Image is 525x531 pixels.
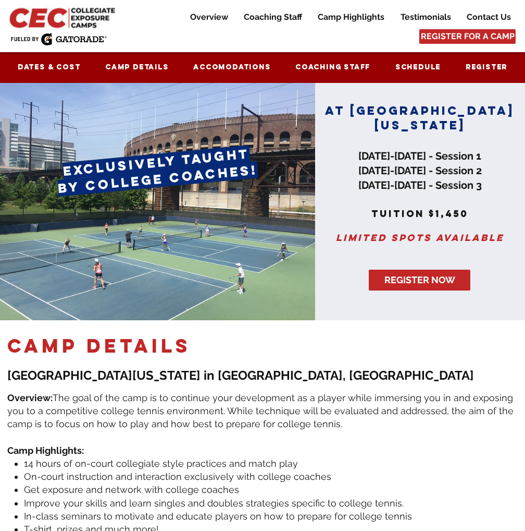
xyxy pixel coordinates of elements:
nav: Site [7,57,518,78]
p: Overview [185,11,233,23]
a: REGISTER NOW [369,270,470,291]
a: Schedule [385,57,451,78]
span: camp DETAILS [7,334,191,358]
a: Coaching Staff [285,57,381,78]
a: Accomodations [183,57,281,78]
p: Camp Highlights [312,11,390,23]
span: Camp Details [105,63,169,71]
span: In-class seminars to motivate and educate players on how to prepare for college tennis [24,511,412,522]
a: Overview [182,11,235,23]
span: Camp Highlights: [7,445,84,456]
p: Coaching Staff [239,11,307,23]
img: CEC Logo Primary_edited.jpg [7,5,120,29]
a: Coaching Staff [236,11,309,23]
span: [DATE]-[DATE] - Session 1 [DATE]-[DATE] - Session 2 [DATE]-[DATE] - Session 3 [358,150,482,191]
a: Register [455,57,518,78]
span: exclusively taught by college coaches! [57,145,258,197]
span: Schedule [395,63,441,71]
a: Dates & Cost [7,57,91,78]
span: Improve your skills and learn singles and doubles strategies specific to college tennis. [24,498,404,509]
span: Get exposure and network with college coaches [24,484,239,495]
p: Testimonials [395,11,456,23]
span: The goal of the camp is to continue your development as a player while immersing you in and expos... [7,392,514,429]
img: Fueled by Gatorade.png [10,33,107,45]
span: Register [466,63,507,71]
p: Contact Us [461,11,516,23]
a: Camp Highlights [310,11,392,23]
span: Dates & Cost [18,63,81,71]
span: 14 hours of on-court collegiate style practices and match play [24,458,298,469]
span: AT [GEOGRAPHIC_DATA][US_STATE] [325,103,515,132]
span: [GEOGRAPHIC_DATA][US_STATE] in [GEOGRAPHIC_DATA], [GEOGRAPHIC_DATA] [7,368,474,383]
span: Overview:​ [7,392,53,403]
span: Coaching Staff [295,63,370,71]
span: Accomodations [193,63,270,71]
nav: Site [174,11,518,23]
a: REGISTER FOR A CAMP [419,29,516,44]
span: tuition $1,450 [371,208,468,220]
a: Camp Details [95,57,179,78]
span: REGISTER NOW [384,273,455,286]
a: Contact Us [459,11,518,23]
span: Limited spots available [336,232,504,244]
a: Testimonials [393,11,458,23]
span: On-court instruction and interaction exclusively with college coaches [24,471,331,482]
span: REGISTER FOR A CAMP [421,31,515,42]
